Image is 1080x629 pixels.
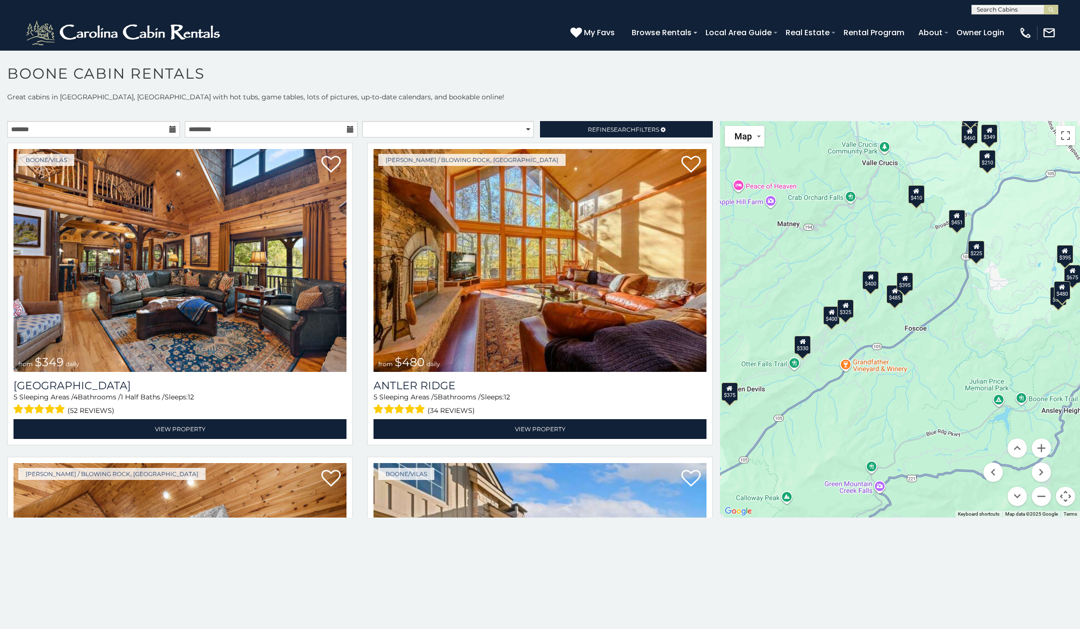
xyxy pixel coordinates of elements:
[1064,511,1077,517] a: Terms (opens in new tab)
[794,336,811,354] div: $330
[1056,487,1075,506] button: Map camera controls
[68,404,114,417] span: (52 reviews)
[14,379,346,392] h3: Diamond Creek Lodge
[321,155,341,175] a: Add to favorites
[378,468,434,480] a: Boone/Vilas
[983,463,1003,482] button: Move left
[18,468,206,480] a: [PERSON_NAME] / Blowing Rock, [GEOGRAPHIC_DATA]
[952,24,1009,41] a: Owner Login
[968,241,984,259] div: $225
[1050,287,1066,305] div: $315
[428,404,475,417] span: (34 reviews)
[1042,26,1056,40] img: mail-regular-white.png
[981,124,997,143] div: $349
[504,393,510,401] span: 12
[681,155,701,175] a: Add to favorites
[839,24,909,41] a: Rental Program
[427,360,440,368] span: daily
[1032,463,1051,482] button: Move right
[14,393,17,401] span: 5
[66,360,79,368] span: daily
[374,419,706,439] a: View Property
[781,24,834,41] a: Real Estate
[14,149,346,372] a: Diamond Creek Lodge from $349 daily
[1008,438,1027,458] button: Move up
[374,149,706,372] img: Antler Ridge
[961,125,978,144] div: $460
[908,185,925,204] div: $410
[374,392,706,417] div: Sleeping Areas / Bathrooms / Sleeps:
[378,360,393,368] span: from
[18,360,33,368] span: from
[949,210,965,228] div: $451
[862,271,879,289] div: $400
[1057,245,1073,263] div: $395
[681,469,701,489] a: Add to favorites
[1005,511,1058,517] span: Map data ©2025 Google
[958,511,999,518] button: Keyboard shortcuts
[1008,487,1027,506] button: Move down
[540,121,713,137] a: RefineSearchFilters
[610,126,636,133] span: Search
[914,24,947,41] a: About
[35,355,64,369] span: $349
[321,469,341,489] a: Add to favorites
[1032,438,1051,458] button: Zoom in
[374,149,706,372] a: Antler Ridge from $480 daily
[374,393,377,401] span: 5
[18,154,74,166] a: Boone/Vilas
[434,393,438,401] span: 5
[837,300,854,318] div: $325
[722,505,754,518] a: Open this area in Google Maps (opens a new window)
[588,126,659,133] span: Refine Filters
[395,355,425,369] span: $480
[14,392,346,417] div: Sleeping Areas / Bathrooms / Sleeps:
[734,131,752,141] span: Map
[1019,26,1032,40] img: phone-regular-white.png
[897,273,913,291] div: $395
[374,379,706,392] a: Antler Ridge
[1032,487,1051,506] button: Zoom out
[73,393,78,401] span: 4
[823,306,840,325] div: $400
[584,27,615,39] span: My Favs
[701,24,776,41] a: Local Area Guide
[188,393,194,401] span: 12
[1054,281,1070,300] div: $480
[886,285,903,303] div: $485
[722,505,754,518] img: Google
[14,419,346,439] a: View Property
[121,393,165,401] span: 1 Half Baths /
[979,150,996,168] div: $210
[378,154,566,166] a: [PERSON_NAME] / Blowing Rock, [GEOGRAPHIC_DATA]
[14,149,346,372] img: Diamond Creek Lodge
[14,379,346,392] a: [GEOGRAPHIC_DATA]
[721,383,738,401] div: $375
[725,126,764,147] button: Change map style
[24,18,224,47] img: White-1-2.png
[1056,126,1075,145] button: Toggle fullscreen view
[570,27,617,39] a: My Favs
[627,24,696,41] a: Browse Rentals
